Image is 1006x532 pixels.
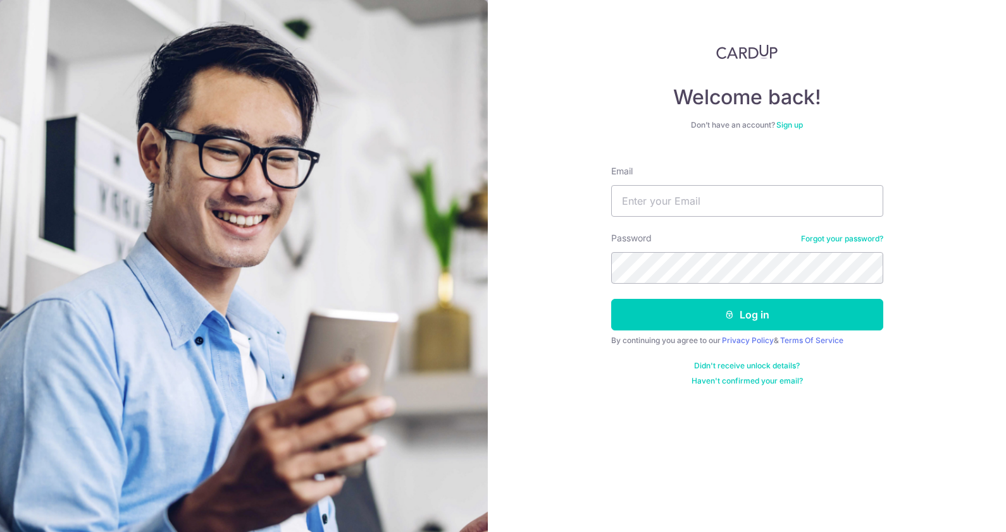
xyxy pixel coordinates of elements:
a: Sign up [776,120,803,130]
a: Didn't receive unlock details? [694,361,800,371]
a: Forgot your password? [801,234,883,244]
button: Log in [611,299,883,330]
img: CardUp Logo [716,44,778,59]
div: Don’t have an account? [611,120,883,130]
h4: Welcome back! [611,85,883,110]
div: By continuing you agree to our & [611,336,883,346]
label: Email [611,165,633,178]
label: Password [611,232,652,245]
input: Enter your Email [611,185,883,217]
a: Terms Of Service [780,336,843,345]
a: Haven't confirmed your email? [692,376,803,386]
a: Privacy Policy [722,336,774,345]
